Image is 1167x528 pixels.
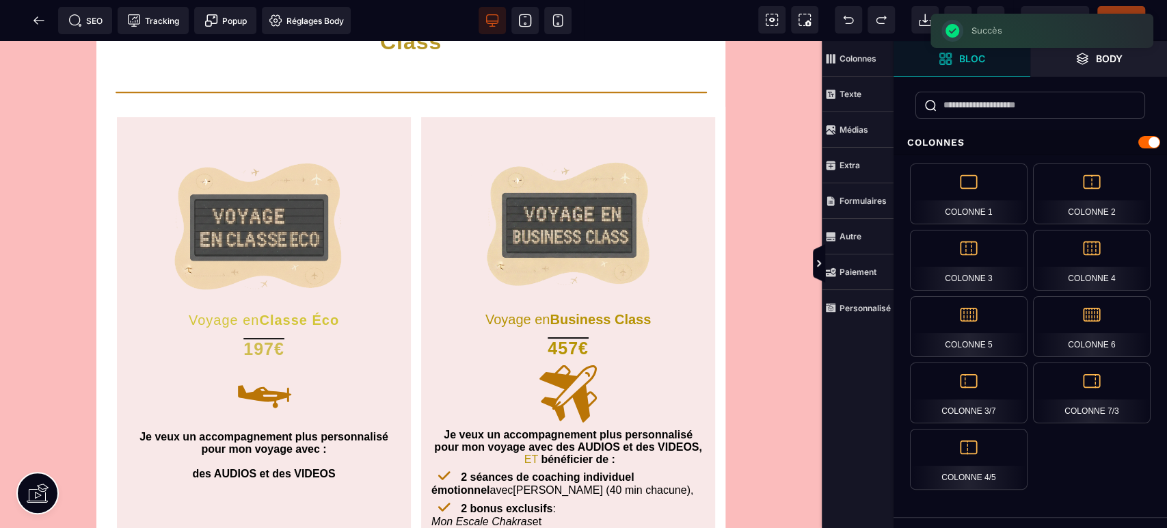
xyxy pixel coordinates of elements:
[489,443,513,455] span: avec
[791,6,818,34] span: Capture d'écran
[262,7,351,34] span: Favicon
[822,77,894,112] span: Texte
[174,96,353,268] img: fcc22ad0c2c2f44d46afdc2a82091edb_Generated_Image_kfu1hhkfu1hhkfu1.png
[840,53,876,64] strong: Colonnes
[230,320,297,387] img: cb7e6832efad3e898d433e88be7d3600_noun-small-plane-417645-BB7507.svg
[139,390,388,438] b: Je veux un accompagnement plus personnalisé pour mon voyage avec : des AUDIOS et des VIDEOS
[959,53,985,64] strong: Bloc
[977,6,1004,34] span: Enregistrer
[535,319,601,385] img: 5a442d4a8f656bbae5fc9cfc9ed2183a_noun-plane-8032710-BB7507.svg
[127,14,179,27] span: Tracking
[431,462,566,499] span: : et
[471,96,665,267] img: e09dea70c197d2994a0891b670a6831b_Generated_Image_a4ix31a4ix31a4ix.png
[68,14,103,27] span: SEO
[894,243,907,285] span: Afficher les vues
[911,6,939,34] span: Importer
[894,41,1030,77] span: Ouvrir les blocs
[1033,362,1151,423] div: Colonne 7/3
[25,7,53,34] span: Retour
[1033,296,1151,357] div: Colonne 6
[840,196,887,206] strong: Formulaires
[758,6,786,34] span: Voir les composants
[118,7,189,34] span: Code de suivi
[840,231,861,241] strong: Autre
[1033,163,1151,224] div: Colonne 2
[1097,6,1145,34] span: Enregistrer le contenu
[894,130,1167,155] div: Colonnes
[822,112,894,148] span: Médias
[910,429,1028,490] div: Colonne 4/5
[269,14,344,27] span: Réglages Body
[944,6,971,34] span: Nettoyage
[840,160,860,170] strong: Extra
[511,7,539,34] span: Voir tablette
[822,148,894,183] span: Extra
[835,6,862,34] span: Défaire
[840,267,876,277] strong: Paiement
[822,219,894,254] span: Autre
[910,230,1028,291] div: Colonne 3
[822,41,894,77] span: Colonnes
[910,362,1028,423] div: Colonne 3/7
[840,89,861,99] strong: Texte
[868,6,895,34] span: Rétablir
[910,163,1028,224] div: Colonne 1
[1096,53,1123,64] strong: Body
[204,14,247,27] span: Popup
[1021,6,1089,34] span: Aperçu
[822,290,894,326] span: Personnalisé
[822,254,894,290] span: Paiement
[910,296,1028,357] div: Colonne 5
[479,7,506,34] span: Voir bureau
[431,430,634,455] b: 2 séances de coaching individuel émotionnel
[1030,41,1167,77] span: Ouvrir les calques
[434,388,702,424] b: Je veux un accompagnement plus personnalisé pour mon voyage avec des AUDIOS et des VIDEOS, bénéfi...
[840,303,891,313] strong: Personnalisé
[1033,230,1151,291] div: Colonne 4
[194,7,256,34] span: Créer une alerte modale
[58,7,112,34] span: Métadata SEO
[513,443,693,455] span: [PERSON_NAME] (40 min chacune),
[431,475,533,486] i: Mon Escale Chakras
[840,124,868,135] strong: Médias
[822,183,894,219] span: Formulaires
[461,462,552,473] b: 2 bonus exclusifs
[544,7,572,34] span: Voir mobile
